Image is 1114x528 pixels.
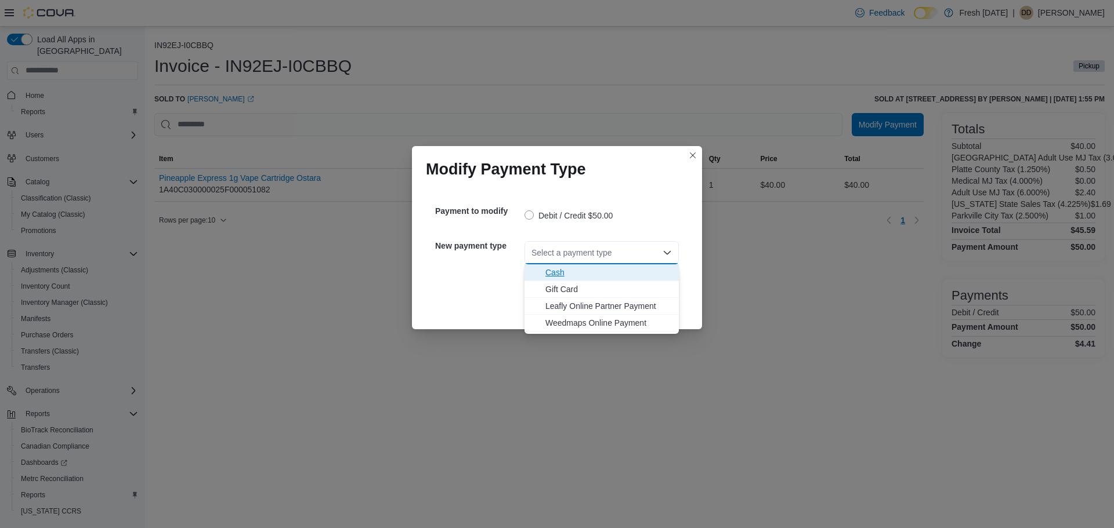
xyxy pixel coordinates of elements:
button: Gift Card [525,281,679,298]
h1: Modify Payment Type [426,160,586,179]
button: Cash [525,264,679,281]
button: Close list of options [663,248,672,257]
h5: New payment type [435,234,522,257]
div: Choose from the following options [525,264,679,332]
button: Leafly Online Partner Payment [525,298,679,315]
button: Weedmaps Online Payment [525,315,679,332]
span: Weedmaps Online Payment [545,317,672,329]
span: Gift Card [545,283,672,295]
span: Leafly Online Partner Payment [545,300,672,312]
span: Cash [545,267,672,278]
label: Debit / Credit $50.00 [525,209,613,223]
input: Accessible screen reader label [531,246,533,260]
h5: Payment to modify [435,199,522,223]
button: Closes this modal window [686,148,700,162]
